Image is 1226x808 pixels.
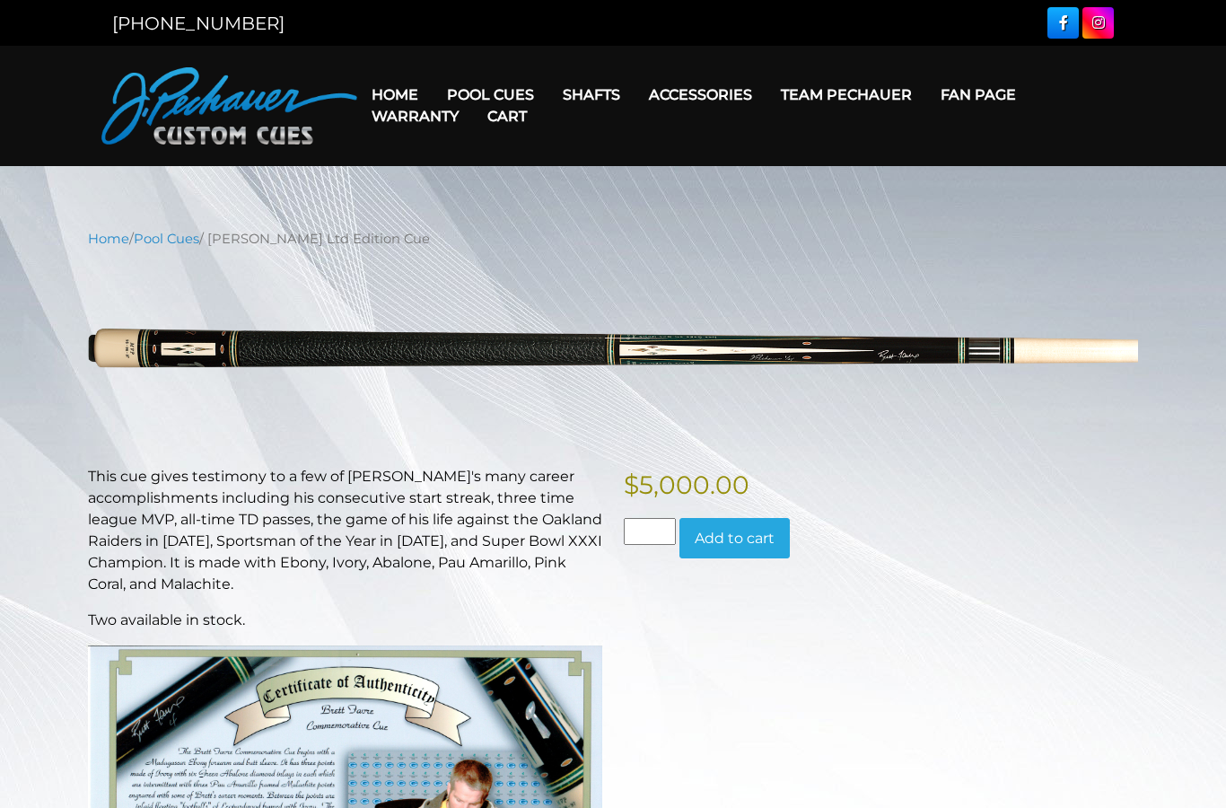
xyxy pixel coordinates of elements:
[357,72,433,118] a: Home
[101,67,357,145] img: Pechauer Custom Cues
[433,72,548,118] a: Pool Cues
[624,518,676,545] input: Product quantity
[679,518,790,559] button: Add to cart
[88,466,602,595] p: This cue gives testimony to a few of [PERSON_NAME]'s many career accomplishments including his co...
[88,229,1138,249] nav: Breadcrumb
[624,470,749,500] bdi: 5,000.00
[88,610,602,631] p: Two available in stock.
[357,93,473,139] a: Warranty
[548,72,635,118] a: Shafts
[88,231,129,247] a: Home
[624,470,639,500] span: $
[926,72,1030,118] a: Fan Page
[766,72,926,118] a: Team Pechauer
[134,231,199,247] a: Pool Cues
[112,13,285,34] a: [PHONE_NUMBER]
[88,262,1138,437] img: favre-resized.png
[473,93,541,139] a: Cart
[635,72,766,118] a: Accessories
